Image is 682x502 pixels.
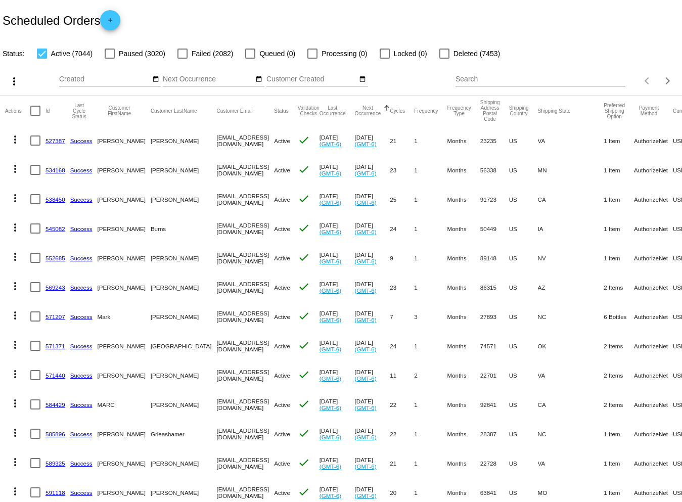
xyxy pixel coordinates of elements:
[634,105,664,116] button: Change sorting for PaymentMethod.Type
[634,185,673,214] mat-cell: AuthorizeNet
[320,105,346,116] button: Change sorting for LastOccurrenceUtc
[70,196,93,203] a: Success
[414,272,447,302] mat-cell: 1
[274,225,290,232] span: Active
[9,309,21,322] mat-icon: more_vert
[355,331,390,360] mat-cell: [DATE]
[70,225,93,232] a: Success
[320,331,355,360] mat-cell: [DATE]
[447,390,480,419] mat-cell: Months
[298,96,320,126] mat-header-cell: Validation Checks
[538,243,604,272] mat-cell: NV
[46,284,65,291] a: 569243
[298,281,310,293] mat-icon: check
[604,419,634,448] mat-cell: 1 Item
[274,255,290,261] span: Active
[480,243,509,272] mat-cell: 89148
[259,48,295,60] span: Queued (0)
[634,360,673,390] mat-cell: AuthorizeNet
[320,492,341,499] a: (GMT-6)
[634,272,673,302] mat-cell: AuthorizeNet
[634,155,673,185] mat-cell: AuthorizeNet
[151,214,217,243] mat-cell: Burns
[394,48,427,60] span: Locked (0)
[390,185,414,214] mat-cell: 25
[604,302,634,331] mat-cell: 6 Bottles
[274,401,290,408] span: Active
[634,126,673,155] mat-cell: AuthorizeNet
[604,390,634,419] mat-cell: 2 Items
[274,343,290,349] span: Active
[538,419,604,448] mat-cell: NC
[274,313,290,320] span: Active
[274,108,288,114] button: Change sorting for Status
[70,103,88,119] button: Change sorting for LastProcessingCycleId
[104,17,116,29] mat-icon: add
[70,313,93,320] a: Success
[509,243,538,272] mat-cell: US
[355,448,390,478] mat-cell: [DATE]
[634,419,673,448] mat-cell: AuthorizeNet
[480,126,509,155] mat-cell: 23235
[46,138,65,144] a: 527387
[414,448,447,478] mat-cell: 1
[414,390,447,419] mat-cell: 1
[355,141,377,147] a: (GMT-6)
[414,108,438,114] button: Change sorting for Frequency
[9,456,21,468] mat-icon: more_vert
[298,222,310,234] mat-icon: check
[320,126,355,155] mat-cell: [DATE]
[98,272,151,302] mat-cell: [PERSON_NAME]
[274,372,290,379] span: Active
[604,243,634,272] mat-cell: 1 Item
[320,375,341,382] a: (GMT-6)
[70,431,93,437] a: Success
[480,272,509,302] mat-cell: 86315
[151,108,197,114] button: Change sorting for CustomerLastName
[70,284,93,291] a: Success
[98,360,151,390] mat-cell: [PERSON_NAME]
[390,302,414,331] mat-cell: 7
[298,251,310,263] mat-icon: check
[151,272,217,302] mat-cell: [PERSON_NAME]
[414,243,447,272] mat-cell: 1
[98,126,151,155] mat-cell: [PERSON_NAME]
[414,155,447,185] mat-cell: 1
[217,185,275,214] mat-cell: [EMAIL_ADDRESS][DOMAIN_NAME]
[151,185,217,214] mat-cell: [PERSON_NAME]
[456,75,625,83] input: Search
[298,427,310,439] mat-icon: check
[604,214,634,243] mat-cell: 1 Item
[604,185,634,214] mat-cell: 1 Item
[217,419,275,448] mat-cell: [EMAIL_ADDRESS][DOMAIN_NAME]
[9,427,21,439] mat-icon: more_vert
[320,346,341,352] a: (GMT-6)
[509,214,538,243] mat-cell: US
[509,105,529,116] button: Change sorting for ShippingCountry
[634,331,673,360] mat-cell: AuthorizeNet
[509,390,538,419] mat-cell: US
[355,272,390,302] mat-cell: [DATE]
[390,243,414,272] mat-cell: 9
[355,170,377,176] a: (GMT-6)
[390,390,414,419] mat-cell: 22
[298,457,310,469] mat-icon: check
[414,126,447,155] mat-cell: 1
[320,434,341,440] a: (GMT-6)
[509,302,538,331] mat-cell: US
[447,214,480,243] mat-cell: Months
[298,134,310,146] mat-icon: check
[98,105,142,116] button: Change sorting for CustomerFirstName
[9,221,21,234] mat-icon: more_vert
[274,138,290,144] span: Active
[538,360,604,390] mat-cell: VA
[255,75,262,83] mat-icon: date_range
[46,401,65,408] a: 584429
[355,243,390,272] mat-cell: [DATE]
[8,75,20,87] mat-icon: more_vert
[70,138,93,144] a: Success
[46,372,65,379] a: 571440
[217,214,275,243] mat-cell: [EMAIL_ADDRESS][DOMAIN_NAME]
[217,243,275,272] mat-cell: [EMAIL_ADDRESS][DOMAIN_NAME]
[447,360,480,390] mat-cell: Months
